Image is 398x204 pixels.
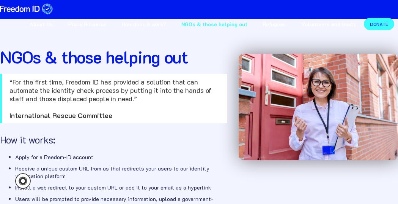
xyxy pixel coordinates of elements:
strong: Volunteers and Hosts [301,21,356,28]
strong: Refugees [263,21,286,28]
a: About Us [22,15,61,32]
li: Install a web redirect to your custom URL or add it to your email as a hyperlink [15,184,227,195]
strong: NGOs & those helping out [181,21,247,28]
a: How does it work? [114,15,174,32]
a: Volunteers and Hosts [294,15,364,32]
strong: International Rescue Committee [9,111,112,120]
strong: About Us [29,21,53,28]
a: Cookie settings [15,173,31,189]
a: NGOs & those helping out [174,15,255,32]
li: Apply for a Freedom-ID account [15,153,227,165]
li: Receive a unique custom URL from us that redirects your users to our identity verification platform [15,165,227,184]
a: DONATE [364,18,394,30]
a: Refugees [255,15,294,32]
a: Press Releases [61,15,114,32]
